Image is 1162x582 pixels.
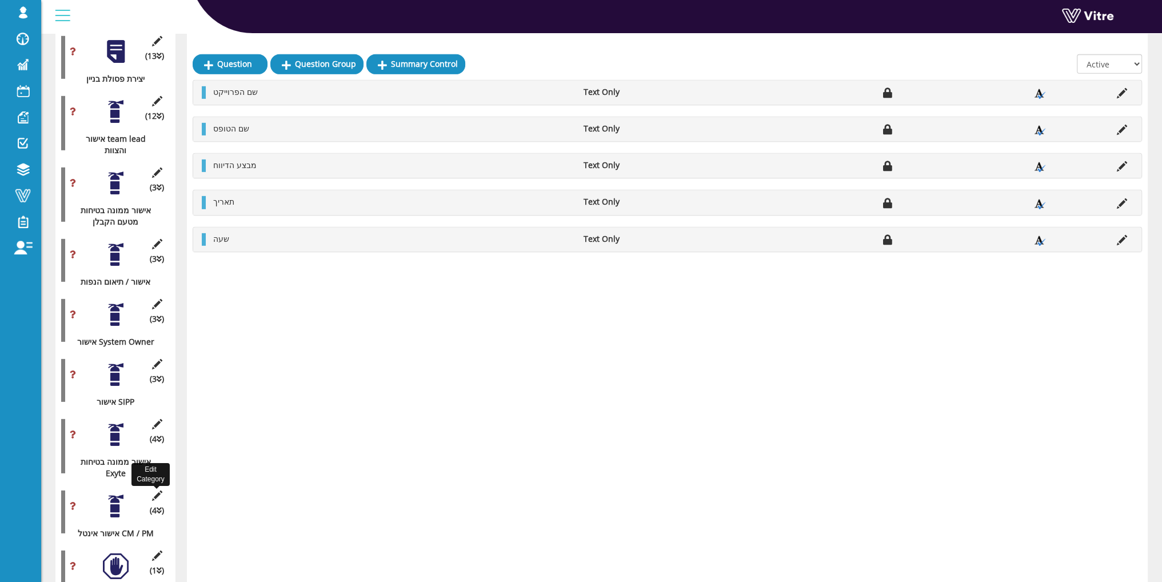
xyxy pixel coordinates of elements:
[61,336,161,348] div: אישור System Owner
[578,233,717,245] li: Text Only
[150,182,164,193] span: (3 )
[270,54,364,74] a: Question Group
[145,110,164,122] span: (12 )
[578,160,717,171] li: Text Only
[61,396,161,408] div: אישור SIPP
[213,86,258,97] span: שם הפרוייקט
[145,50,164,62] span: (13 )
[366,54,465,74] a: Summary Control
[61,456,161,479] div: אישור ממונה בטיחות Exyte
[213,123,249,134] span: שם הטופס
[61,73,161,85] div: יצירת פסולת בניין
[578,196,717,208] li: Text Only
[150,505,164,516] span: (4 )
[150,373,164,385] span: (3 )
[150,313,164,325] span: (3 )
[150,565,164,576] span: (1 )
[61,528,161,539] div: אישור אינטל CM / PM
[213,233,229,244] span: שעה
[193,54,267,74] a: Question
[578,86,717,98] li: Text Only
[131,463,170,486] div: Edit Category
[61,205,161,228] div: אישור ממונה בטיחות מטעם הקבלן
[213,196,234,207] span: תאריך
[213,160,257,170] span: מבצע הדיווח
[61,276,161,288] div: אישור / תיאום הנפות
[150,253,164,265] span: (3 )
[578,123,717,134] li: Text Only
[61,133,161,156] div: אישור team lead והצוות
[150,433,164,445] span: (4 )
